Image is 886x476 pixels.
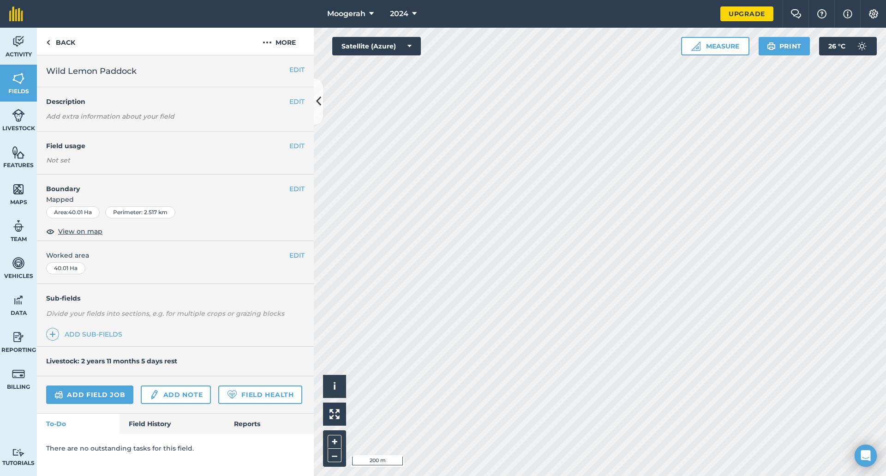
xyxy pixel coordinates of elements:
[767,41,776,52] img: svg+xml;base64,PHN2ZyB4bWxucz0iaHR0cDovL3d3dy53My5vcmcvMjAwMC9zdmciIHdpZHRoPSIxOSIgaGVpZ2h0PSIyNC...
[12,145,25,159] img: svg+xml;base64,PHN2ZyB4bWxucz0iaHR0cDovL3d3dy53My5vcmcvMjAwMC9zdmciIHdpZHRoPSI1NiIgaGVpZ2h0PSI2MC...
[819,37,877,55] button: 26 °C
[46,65,137,78] span: Wild Lemon Paddock
[46,328,126,341] a: Add sub-fields
[855,445,877,467] div: Open Intercom Messenger
[225,414,314,434] a: Reports
[323,375,346,398] button: i
[720,6,773,21] a: Upgrade
[105,206,175,218] div: Perimeter : 2.517 km
[46,156,305,165] div: Not set
[691,42,700,51] img: Ruler icon
[327,8,365,19] span: Moogerah
[58,226,102,236] span: View on map
[328,449,341,462] button: –
[289,250,305,260] button: EDIT
[141,386,211,404] a: Add note
[46,262,85,274] div: 40.01 Ha
[120,414,224,434] a: Field History
[37,194,314,205] span: Mapped
[12,367,25,381] img: svg+xml;base64,PD94bWwgdmVyc2lvbj0iMS4wIiBlbmNvZGluZz0idXRmLTgiPz4KPCEtLSBHZW5lcmF0b3I6IEFkb2JlIE...
[12,182,25,196] img: svg+xml;base64,PHN2ZyB4bWxucz0iaHR0cDovL3d3dy53My5vcmcvMjAwMC9zdmciIHdpZHRoPSI1NiIgaGVpZ2h0PSI2MC...
[46,96,305,107] h4: Description
[289,96,305,107] button: EDIT
[149,389,159,400] img: svg+xml;base64,PD94bWwgdmVyc2lvbj0iMS4wIiBlbmNvZGluZz0idXRmLTgiPz4KPCEtLSBHZW5lcmF0b3I6IEFkb2JlIE...
[245,28,314,55] button: More
[333,380,336,392] span: i
[12,219,25,233] img: svg+xml;base64,PD94bWwgdmVyc2lvbj0iMS4wIiBlbmNvZGluZz0idXRmLTgiPz4KPCEtLSBHZW5lcmF0b3I6IEFkb2JlIE...
[37,175,289,194] h4: Boundary
[843,8,852,19] img: svg+xml;base64,PHN2ZyB4bWxucz0iaHR0cDovL3d3dy53My5vcmcvMjAwMC9zdmciIHdpZHRoPSIxNyIgaGVpZ2h0PSIxNy...
[46,443,305,453] p: There are no outstanding tasks for this field.
[218,386,302,404] a: Field Health
[46,141,289,151] h4: Field usage
[12,330,25,344] img: svg+xml;base64,PD94bWwgdmVyc2lvbj0iMS4wIiBlbmNvZGluZz0idXRmLTgiPz4KPCEtLSBHZW5lcmF0b3I6IEFkb2JlIE...
[828,37,845,55] span: 26 ° C
[46,386,133,404] a: Add field job
[853,37,871,55] img: svg+xml;base64,PD94bWwgdmVyc2lvbj0iMS4wIiBlbmNvZGluZz0idXRmLTgiPz4KPCEtLSBHZW5lcmF0b3I6IEFkb2JlIE...
[328,435,341,449] button: +
[289,141,305,151] button: EDIT
[681,37,749,55] button: Measure
[329,409,340,419] img: Four arrows, one pointing top left, one top right, one bottom right and the last bottom left
[816,9,827,18] img: A question mark icon
[49,329,56,340] img: svg+xml;base64,PHN2ZyB4bWxucz0iaHR0cDovL3d3dy53My5vcmcvMjAwMC9zdmciIHdpZHRoPSIxNCIgaGVpZ2h0PSIyNC...
[289,65,305,75] button: EDIT
[12,293,25,307] img: svg+xml;base64,PD94bWwgdmVyc2lvbj0iMS4wIiBlbmNvZGluZz0idXRmLTgiPz4KPCEtLSBHZW5lcmF0b3I6IEFkb2JlIE...
[12,256,25,270] img: svg+xml;base64,PD94bWwgdmVyc2lvbj0iMS4wIiBlbmNvZGluZz0idXRmLTgiPz4KPCEtLSBHZW5lcmF0b3I6IEFkb2JlIE...
[868,9,879,18] img: A cog icon
[46,206,100,218] div: Area : 40.01 Ha
[9,6,23,21] img: fieldmargin Logo
[332,37,421,55] button: Satellite (Azure)
[263,37,272,48] img: svg+xml;base64,PHN2ZyB4bWxucz0iaHR0cDovL3d3dy53My5vcmcvMjAwMC9zdmciIHdpZHRoPSIyMCIgaGVpZ2h0PSIyNC...
[46,226,102,237] button: View on map
[390,8,408,19] span: 2024
[54,389,63,400] img: svg+xml;base64,PD94bWwgdmVyc2lvbj0iMS4wIiBlbmNvZGluZz0idXRmLTgiPz4KPCEtLSBHZW5lcmF0b3I6IEFkb2JlIE...
[46,37,50,48] img: svg+xml;base64,PHN2ZyB4bWxucz0iaHR0cDovL3d3dy53My5vcmcvMjAwMC9zdmciIHdpZHRoPSI5IiBoZWlnaHQ9IjI0Ii...
[46,112,174,121] em: Add extra information about your field
[37,414,120,434] a: To-Do
[790,9,802,18] img: Two speech bubbles overlapping with the left bubble in the forefront
[12,35,25,48] img: svg+xml;base64,PD94bWwgdmVyc2lvbj0iMS4wIiBlbmNvZGluZz0idXRmLTgiPz4KPCEtLSBHZW5lcmF0b3I6IEFkb2JlIE...
[37,293,314,303] h4: Sub-fields
[46,357,177,365] h4: Livestock: 2 years 11 months 5 days rest
[46,226,54,237] img: svg+xml;base64,PHN2ZyB4bWxucz0iaHR0cDovL3d3dy53My5vcmcvMjAwMC9zdmciIHdpZHRoPSIxOCIgaGVpZ2h0PSIyNC...
[289,184,305,194] button: EDIT
[12,448,25,457] img: svg+xml;base64,PD94bWwgdmVyc2lvbj0iMS4wIiBlbmNvZGluZz0idXRmLTgiPz4KPCEtLSBHZW5lcmF0b3I6IEFkb2JlIE...
[12,108,25,122] img: svg+xml;base64,PD94bWwgdmVyc2lvbj0iMS4wIiBlbmNvZGluZz0idXRmLTgiPz4KPCEtLSBHZW5lcmF0b3I6IEFkb2JlIE...
[37,28,84,55] a: Back
[759,37,810,55] button: Print
[46,309,284,318] em: Divide your fields into sections, e.g. for multiple crops or grazing blocks
[12,72,25,85] img: svg+xml;base64,PHN2ZyB4bWxucz0iaHR0cDovL3d3dy53My5vcmcvMjAwMC9zdmciIHdpZHRoPSI1NiIgaGVpZ2h0PSI2MC...
[46,250,305,260] span: Worked area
